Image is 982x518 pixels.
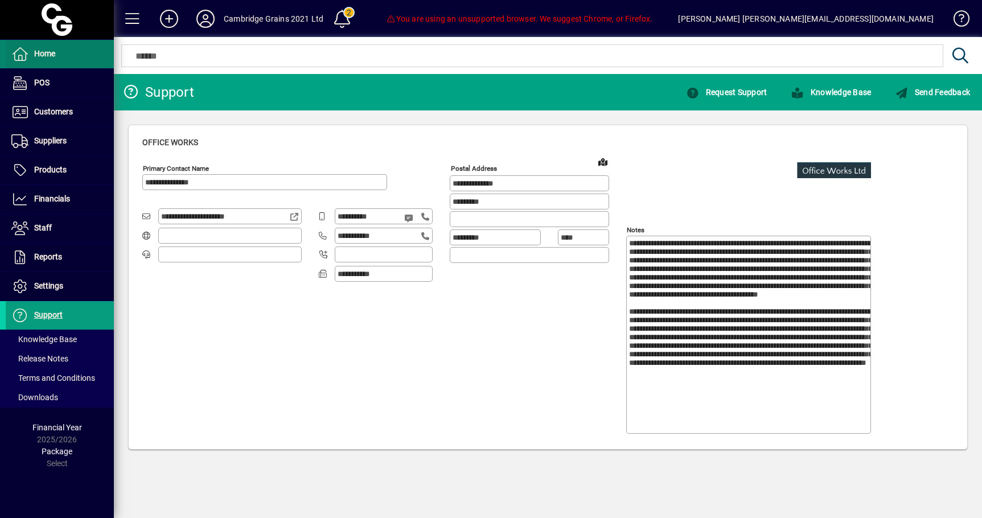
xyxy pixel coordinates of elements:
[34,136,67,145] span: Suppliers
[386,14,652,23] span: You are using an unsupported browser. We suggest Chrome, or Firefox.
[6,349,114,368] a: Release Notes
[6,388,114,407] a: Downloads
[6,243,114,272] a: Reports
[6,156,114,184] a: Products
[11,393,58,402] span: Downloads
[6,69,114,97] a: POS
[34,281,63,290] span: Settings
[6,127,114,155] a: Suppliers
[627,226,644,234] mat-label: Notes
[143,165,209,172] mat-label: Primary Contact Name
[6,98,114,126] a: Customers
[594,153,612,171] a: View on map
[791,88,871,97] span: Knowledge Base
[142,138,198,147] span: Office Works
[11,335,77,344] span: Knowledge Base
[34,107,73,116] span: Customers
[187,9,224,29] button: Profile
[34,165,67,174] span: Products
[892,82,973,102] button: Send Feedback
[34,78,50,87] span: POS
[122,83,194,101] div: Support
[6,330,114,349] a: Knowledge Base
[6,40,114,68] a: Home
[224,10,323,28] div: Cambridge Grains 2021 Ltd
[34,252,62,261] span: Reports
[34,223,52,232] span: Staff
[788,82,874,102] button: Knowledge Base
[6,214,114,242] a: Staff
[683,82,770,102] button: Request Support
[11,354,68,363] span: Release Notes
[42,447,72,456] span: Package
[6,185,114,213] a: Financials
[678,10,934,28] div: [PERSON_NAME] [PERSON_NAME][EMAIL_ADDRESS][DOMAIN_NAME]
[779,82,883,102] a: Knowledge Base
[34,310,63,319] span: Support
[895,88,970,97] span: Send Feedback
[34,194,70,203] span: Financials
[11,373,95,383] span: Terms and Conditions
[6,368,114,388] a: Terms and Conditions
[686,88,767,97] span: Request Support
[6,272,114,301] a: Settings
[945,2,968,39] a: Knowledge Base
[396,204,424,232] button: Send SMS
[32,423,82,432] span: Financial Year
[34,49,55,58] span: Home
[151,9,187,29] button: Add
